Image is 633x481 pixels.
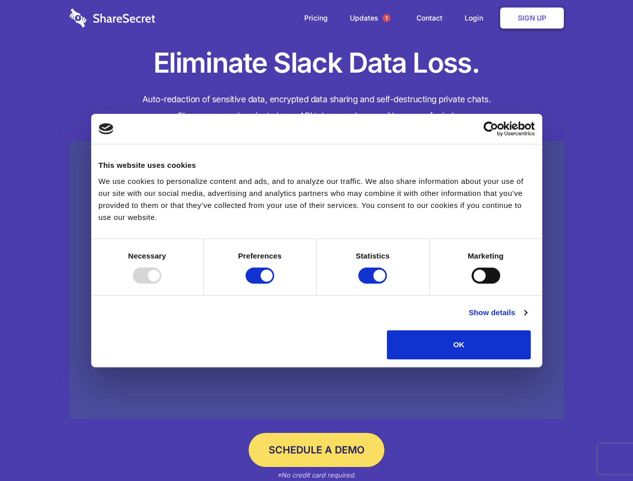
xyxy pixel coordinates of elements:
img: logo [99,123,114,134]
h1: Eliminate Slack Data Loss. [70,45,564,81]
h4: Auto-redaction of sensitive data, encrypted data sharing and self-destructing private chats. Shar... [70,91,564,124]
img: logo-wordmark-white-trans-d4663122ce5f474addd5e946df7df03e33cb6a1c49d2221995e7729f52c070b2.svg [70,9,155,28]
strong: Statistics [356,252,390,260]
div: This website uses cookies [99,159,535,171]
span: 1 [382,14,390,22]
div: We use cookies to personalize content and ads, and to analyze our traffic. We also share informat... [99,175,535,223]
a: Usercentrics Cookiebot - opens in a new window [447,121,535,136]
a: Contact [406,3,453,34]
a: Wistia video thumbnail [70,141,564,419]
a: Schedule a Demo [249,433,384,467]
strong: Marketing [468,252,504,260]
a: Show details [469,307,527,319]
button: OK [387,330,531,359]
a: Login [455,3,498,34]
a: Pricing [294,3,338,34]
em: *No credit card required. [277,471,356,479]
a: Sign Up [500,8,564,29]
strong: Necessary [128,252,166,260]
strong: Preferences [238,252,282,260]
